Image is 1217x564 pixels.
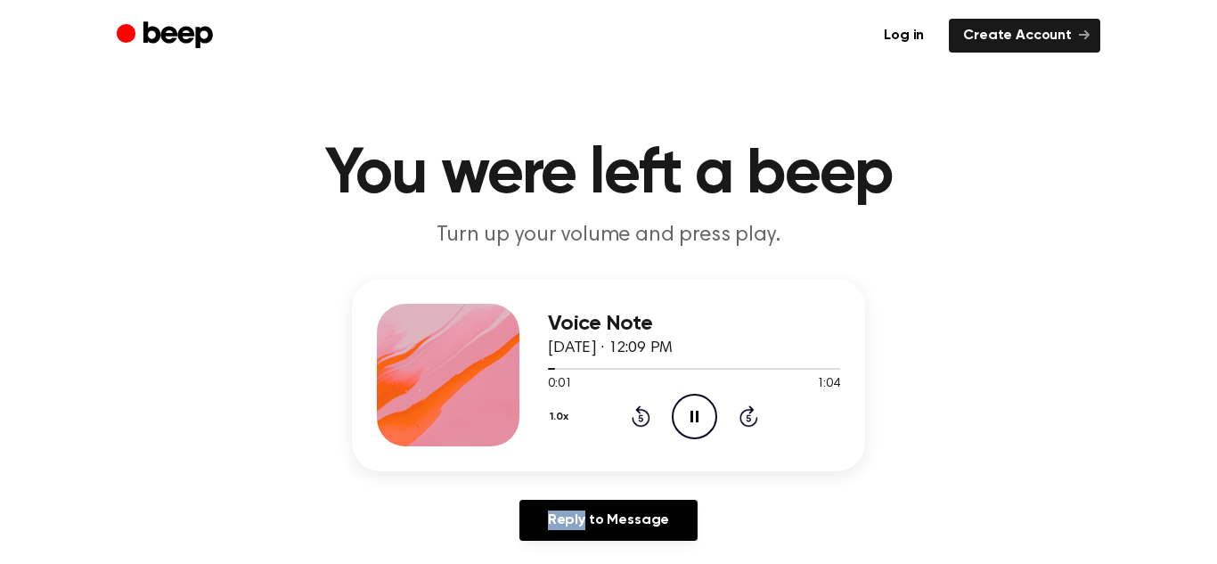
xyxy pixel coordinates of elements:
button: 1.0x [548,402,576,432]
span: 0:01 [548,375,571,394]
a: Reply to Message [519,500,698,541]
a: Create Account [949,19,1100,53]
a: Log in [870,19,938,53]
p: Turn up your volume and press play. [266,221,951,250]
span: 1:04 [817,375,840,394]
span: [DATE] · 12:09 PM [548,340,673,356]
h3: Voice Note [548,312,840,336]
h1: You were left a beep [152,143,1065,207]
a: Beep [117,19,217,53]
